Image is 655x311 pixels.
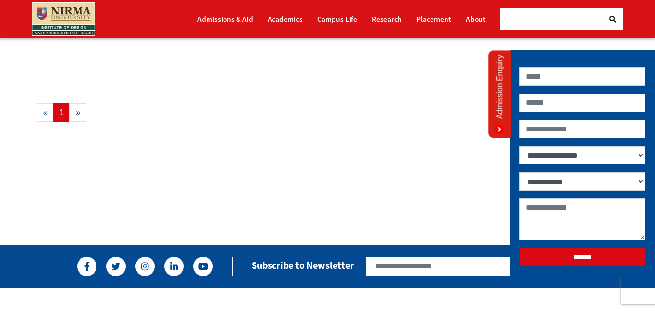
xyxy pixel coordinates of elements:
[488,51,511,138] a: Admission Enquiry
[32,2,95,36] img: main_logo
[268,11,303,28] a: Academics
[197,11,253,28] a: Admissions & Aid
[372,11,402,28] a: Research
[53,103,70,122] span: 1
[416,11,451,28] a: Placement
[69,103,86,122] span: »
[317,11,357,28] a: Campus Life
[519,67,645,266] form: Contact form
[252,260,354,271] h2: Subscribe to Newsletter
[466,11,486,28] a: About
[37,103,54,122] span: «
